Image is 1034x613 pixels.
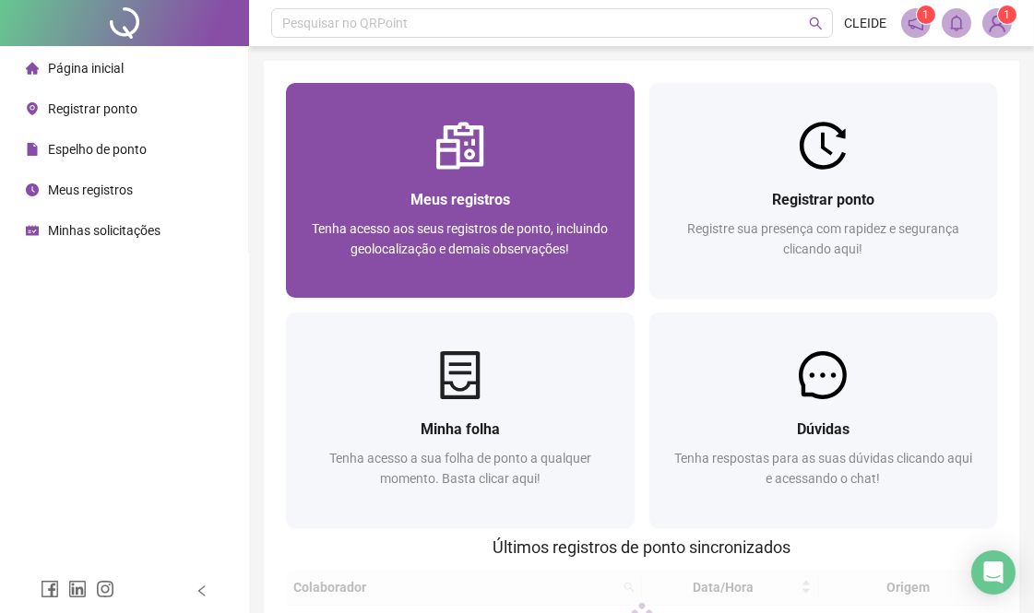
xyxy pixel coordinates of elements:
span: 1 [1004,8,1011,21]
span: Tenha acesso a sua folha de ponto a qualquer momento. Basta clicar aqui! [329,451,591,486]
span: environment [26,102,39,115]
span: search [809,17,823,30]
span: 1 [923,8,930,21]
img: 90394 [983,9,1011,37]
span: Minhas solicitações [48,223,160,238]
span: file [26,143,39,156]
span: Últimos registros de ponto sincronizados [493,537,790,557]
span: notification [908,15,924,31]
sup: 1 [917,6,935,24]
span: bell [948,15,965,31]
span: clock-circle [26,183,39,196]
a: Registrar pontoRegistre sua presença com rapidez e segurança clicando aqui! [649,83,998,298]
a: DúvidasTenha respostas para as suas dúvidas clicando aqui e acessando o chat! [649,312,998,527]
span: Tenha acesso aos seus registros de ponto, incluindo geolocalização e demais observações! [312,221,608,256]
span: Registrar ponto [48,101,137,116]
span: Espelho de ponto [48,142,147,157]
span: home [26,62,39,75]
span: left [196,584,208,597]
span: Página inicial [48,61,124,76]
span: facebook [41,580,59,598]
span: Minha folha [421,420,500,438]
span: linkedin [68,580,87,598]
div: Open Intercom Messenger [971,550,1016,595]
span: schedule [26,224,39,237]
span: Tenha respostas para as suas dúvidas clicando aqui e acessando o chat! [674,451,972,486]
a: Meus registrosTenha acesso aos seus registros de ponto, incluindo geolocalização e demais observa... [286,83,635,298]
span: Meus registros [410,191,510,208]
span: Registrar ponto [772,191,874,208]
span: Registre sua presença com rapidez e segurança clicando aqui! [687,221,959,256]
span: Meus registros [48,183,133,197]
span: instagram [96,580,114,598]
sup: Atualize o seu contato no menu Meus Dados [998,6,1016,24]
span: Dúvidas [797,420,850,438]
span: CLEIDE [844,13,886,33]
a: Minha folhaTenha acesso a sua folha de ponto a qualquer momento. Basta clicar aqui! [286,312,635,527]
